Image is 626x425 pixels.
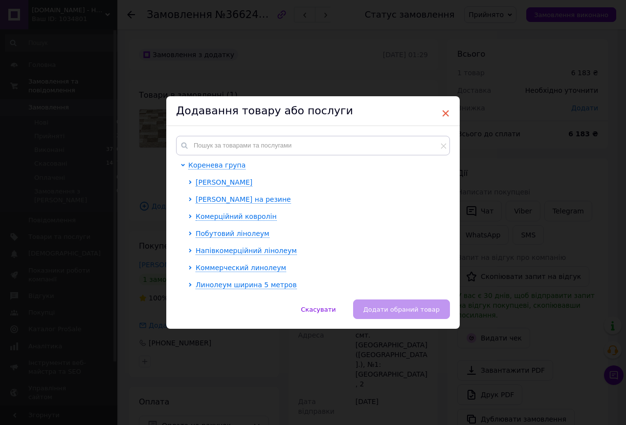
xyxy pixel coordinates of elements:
[196,212,277,220] span: Комерційний ковролін
[176,136,450,155] input: Пошук за товарами та послугами
[166,96,460,126] div: Додавання товару або послуги
[441,105,450,122] span: ×
[196,195,291,203] span: [PERSON_NAME] на резине
[196,230,269,237] span: Побутовий лінолеум
[188,161,246,169] span: Коренева група
[196,247,297,255] span: Напівкомерційний лінолеум
[196,178,252,186] span: [PERSON_NAME]
[291,299,346,319] button: Скасувати
[301,306,335,313] span: Скасувати
[196,264,286,272] span: Коммерческий линолеум
[196,281,297,289] span: Линолеум ширина 5 метров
